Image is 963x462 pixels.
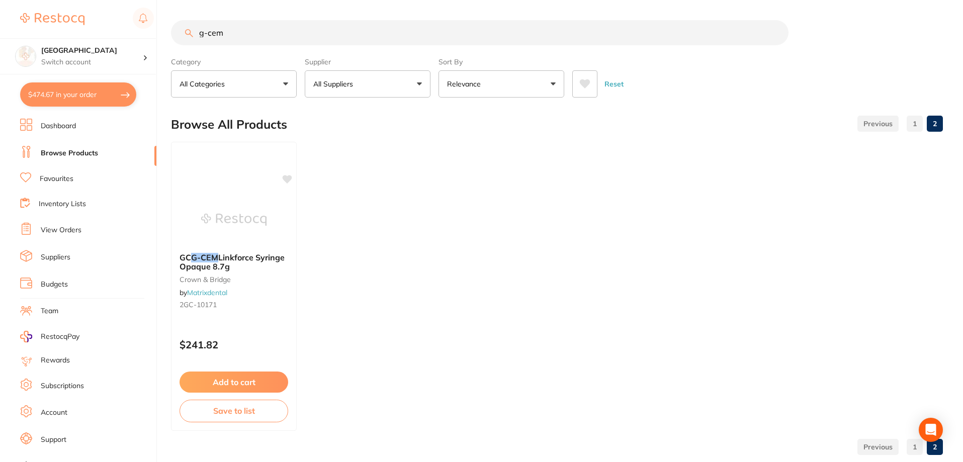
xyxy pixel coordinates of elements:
[41,148,98,158] a: Browse Products
[927,437,943,457] a: 2
[41,381,84,391] a: Subscriptions
[187,288,227,297] a: Matrixdental
[41,225,81,235] a: View Orders
[41,121,76,131] a: Dashboard
[41,252,70,262] a: Suppliers
[180,288,227,297] span: by
[41,435,66,445] a: Support
[907,437,923,457] a: 1
[919,418,943,442] div: Open Intercom Messenger
[20,331,79,342] a: RestocqPay
[927,114,943,134] a: 2
[41,306,58,316] a: Team
[601,70,627,98] button: Reset
[180,252,285,271] span: Linkforce Syringe Opaque 8.7g
[180,275,288,284] small: crown & bridge
[20,8,84,31] a: Restocq Logo
[313,79,357,89] p: All Suppliers
[447,79,485,89] p: Relevance
[20,331,32,342] img: RestocqPay
[180,300,217,309] span: 2GC-10171
[20,82,136,107] button: $474.67 in your order
[39,199,86,209] a: Inventory Lists
[180,400,288,422] button: Save to list
[201,195,267,245] img: GC G-CEM Linkforce Syringe Opaque 8.7g
[180,79,229,89] p: All Categories
[16,46,36,66] img: Katoomba Dental Centre
[40,174,73,184] a: Favourites
[171,70,297,98] button: All Categories
[41,408,67,418] a: Account
[20,13,84,25] img: Restocq Logo
[171,118,287,132] h2: Browse All Products
[41,280,68,290] a: Budgets
[191,252,218,262] em: G-CEM
[439,57,564,66] label: Sort By
[41,355,70,365] a: Rewards
[41,46,143,56] h4: Katoomba Dental Centre
[180,339,288,350] p: $241.82
[305,70,430,98] button: All Suppliers
[41,57,143,67] p: Switch account
[907,114,923,134] a: 1
[180,253,288,271] b: GC G-CEM Linkforce Syringe Opaque 8.7g
[180,252,191,262] span: GC
[171,57,297,66] label: Category
[180,372,288,393] button: Add to cart
[41,332,79,342] span: RestocqPay
[439,70,564,98] button: Relevance
[305,57,430,66] label: Supplier
[171,20,789,45] input: Search Products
